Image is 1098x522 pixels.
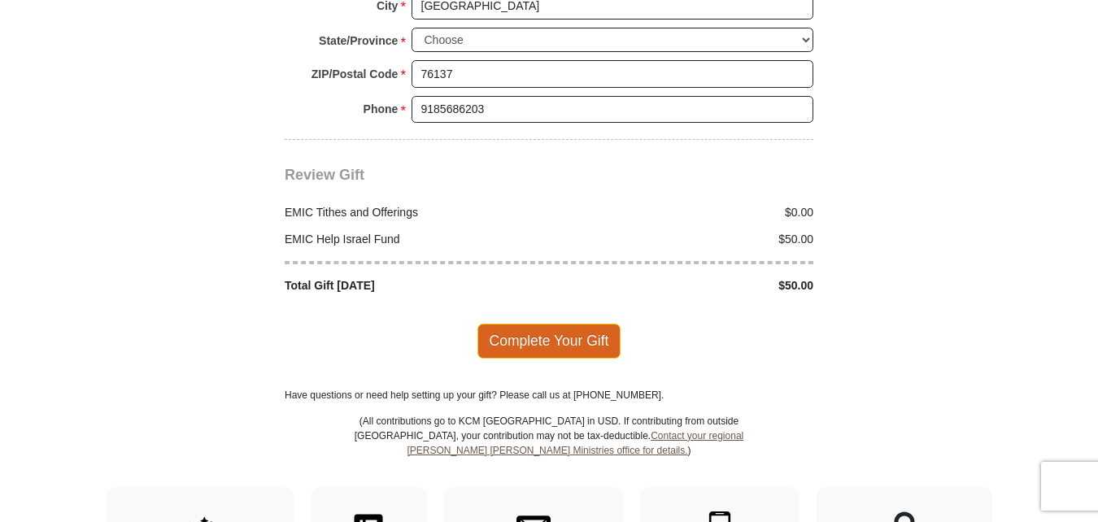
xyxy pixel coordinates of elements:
a: Contact your regional [PERSON_NAME] [PERSON_NAME] Ministries office for details. [407,430,743,456]
strong: State/Province [319,29,398,52]
div: $50.00 [549,231,822,248]
div: $0.00 [549,204,822,221]
div: $50.00 [549,277,822,294]
strong: Phone [364,98,399,120]
div: Total Gift [DATE] [277,277,550,294]
p: (All contributions go to KCM [GEOGRAPHIC_DATA] in USD. If contributing from outside [GEOGRAPHIC_D... [354,414,744,487]
strong: ZIP/Postal Code [312,63,399,85]
div: EMIC Help Israel Fund [277,231,550,248]
span: Complete Your Gift [477,324,621,358]
span: Review Gift [285,167,364,183]
p: Have questions or need help setting up your gift? Please call us at [PHONE_NUMBER]. [285,388,813,402]
div: EMIC Tithes and Offerings [277,204,550,221]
